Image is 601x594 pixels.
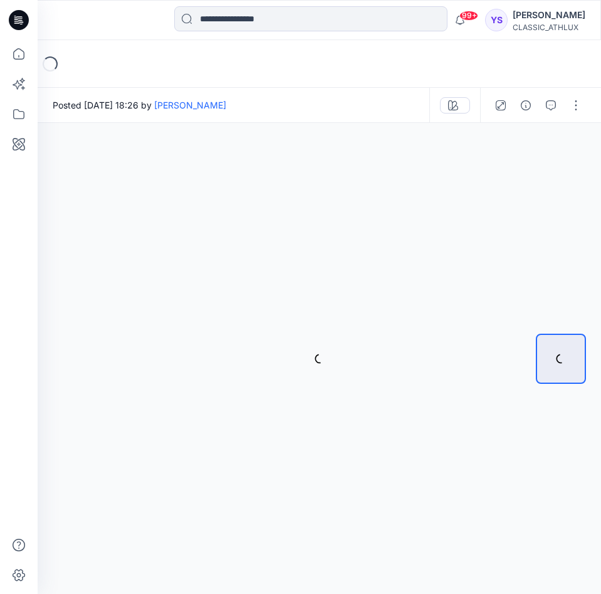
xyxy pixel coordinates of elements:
div: CLASSIC_ATHLUX [513,23,585,32]
span: Posted [DATE] 18:26 by [53,98,226,112]
div: YS [485,9,508,31]
span: 99+ [459,11,478,21]
a: [PERSON_NAME] [154,100,226,110]
div: [PERSON_NAME] [513,8,585,23]
button: Details [516,95,536,115]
